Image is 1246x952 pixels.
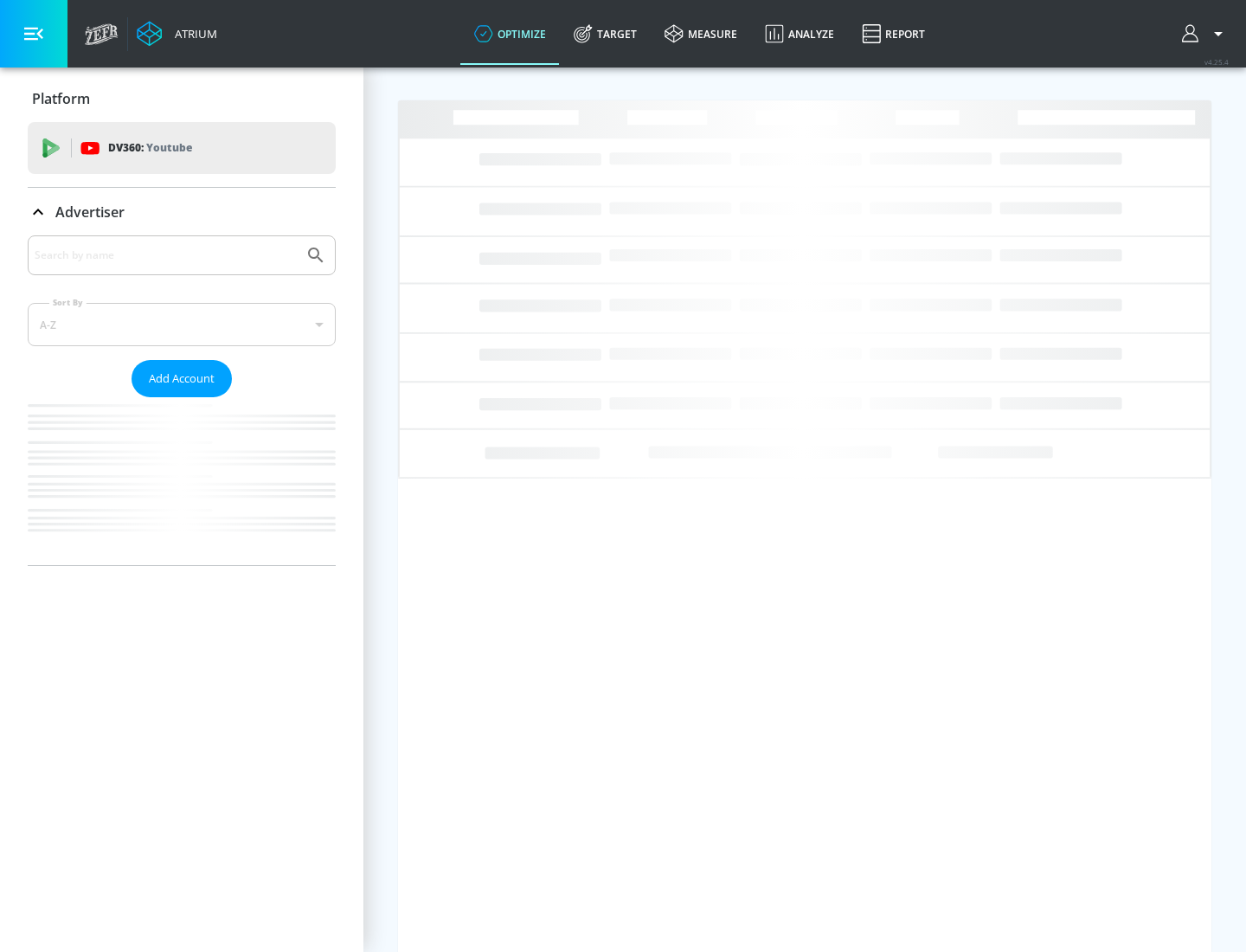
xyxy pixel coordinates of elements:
nav: list of Advertiser [28,397,336,565]
p: Advertiser [55,203,125,222]
p: Youtube [146,138,192,157]
div: Platform [28,74,336,123]
a: Target [560,3,651,65]
span: v 4.25.4 [1204,57,1229,67]
p: Platform [32,89,90,108]
button: Add Account [132,360,232,397]
div: Advertiser [28,235,336,565]
a: Analyze [751,3,848,65]
div: DV360: Youtube [28,122,336,174]
span: Add Account [149,369,215,389]
div: Advertiser [28,188,336,236]
div: A-Z [28,303,336,346]
a: Report [848,3,939,65]
div: Atrium [168,26,217,42]
p: DV360: [108,138,192,158]
a: Atrium [137,21,217,47]
label: Sort By [49,297,87,308]
input: Search by name [35,244,297,267]
a: measure [651,3,751,65]
a: optimize [460,3,560,65]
